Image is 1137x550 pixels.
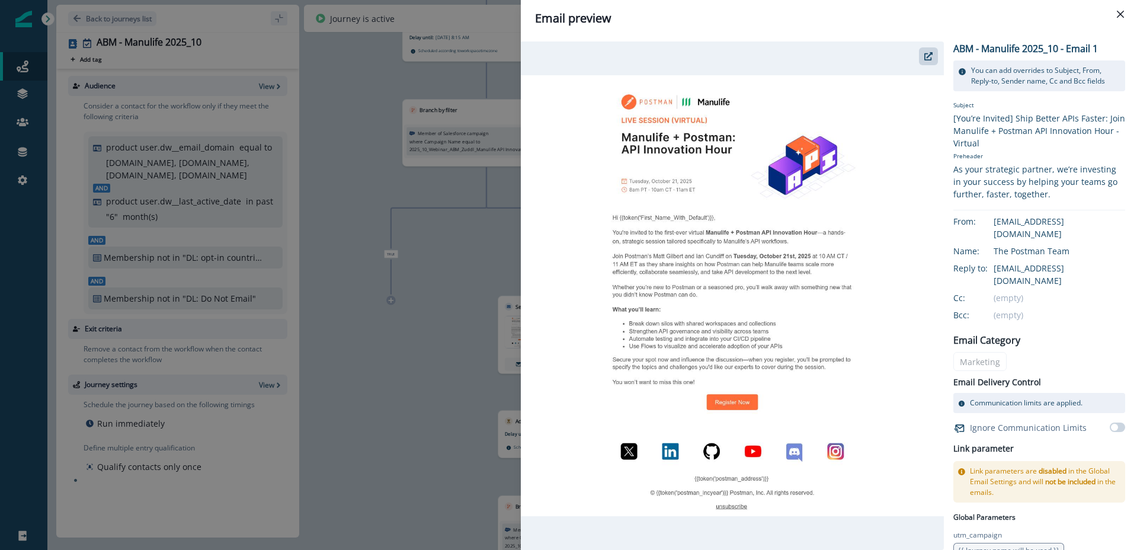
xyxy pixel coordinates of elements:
p: You can add overrides to Subject, From, Reply-to, Sender name, Cc and Bcc fields [971,65,1120,87]
div: As your strategic partner, we’re investing in your success by helping your teams go further, fast... [953,163,1125,200]
div: [You’re Invited] Ship Better APIs Faster: Join Manulife + Postman API Innovation Hour - Virtual [953,112,1125,149]
div: Email preview [535,9,1123,27]
div: Cc: [953,292,1013,304]
div: The Postman Team [994,245,1125,257]
img: email asset unavailable [521,75,944,516]
div: Reply to: [953,262,1013,274]
div: (empty) [994,309,1125,321]
h2: Link parameter [953,442,1014,456]
p: Preheader [953,149,1125,163]
div: (empty) [994,292,1125,304]
button: Close [1111,5,1130,24]
p: Subject [953,101,1125,112]
p: Global Parameters [953,510,1016,523]
p: utm_campaign [953,530,1002,541]
p: Link parameters are in the Global Email Settings and will in the emails. [970,466,1120,498]
p: ABM - Manulife 2025_10 - Email 1 [953,41,1098,56]
div: Name: [953,245,1013,257]
div: From: [953,215,1013,228]
span: disabled [1039,466,1066,476]
span: not be included [1045,477,1096,487]
div: [EMAIL_ADDRESS][DOMAIN_NAME] [994,215,1125,240]
div: [EMAIL_ADDRESS][DOMAIN_NAME] [994,262,1125,287]
div: Bcc: [953,309,1013,321]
